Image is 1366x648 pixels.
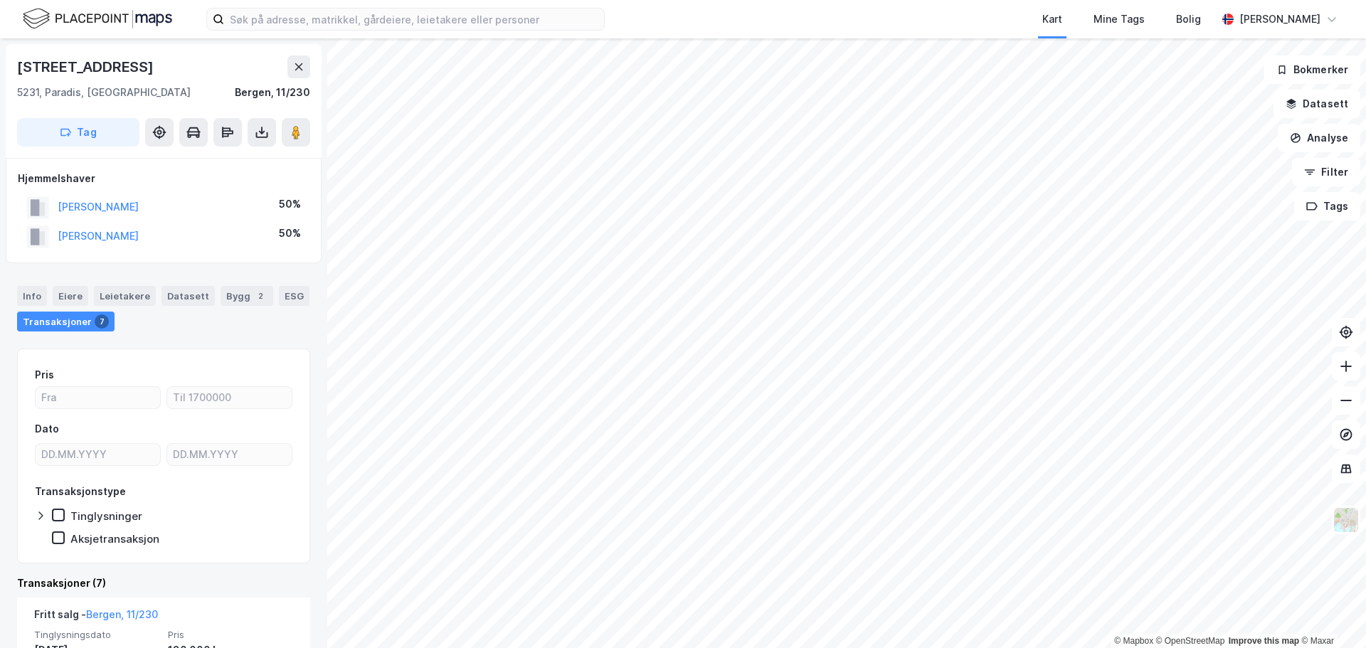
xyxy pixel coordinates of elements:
[35,420,59,437] div: Dato
[1294,192,1360,221] button: Tags
[17,84,191,101] div: 5231, Paradis, [GEOGRAPHIC_DATA]
[35,483,126,500] div: Transaksjonstype
[1264,55,1360,84] button: Bokmerker
[36,444,160,465] input: DD.MM.YYYY
[1274,90,1360,118] button: Datasett
[279,225,301,242] div: 50%
[1239,11,1320,28] div: [PERSON_NAME]
[17,118,139,147] button: Tag
[1114,636,1153,646] a: Mapbox
[34,606,158,629] div: Fritt salg -
[1042,11,1062,28] div: Kart
[167,387,292,408] input: Til 1700000
[23,6,172,31] img: logo.f888ab2527a4732fd821a326f86c7f29.svg
[168,629,293,641] span: Pris
[70,532,159,546] div: Aksjetransaksjon
[1176,11,1201,28] div: Bolig
[221,286,273,306] div: Bygg
[17,286,47,306] div: Info
[86,608,158,620] a: Bergen, 11/230
[253,289,268,303] div: 2
[18,170,309,187] div: Hjemmelshaver
[1229,636,1299,646] a: Improve this map
[17,55,157,78] div: [STREET_ADDRESS]
[17,312,115,331] div: Transaksjoner
[36,387,160,408] input: Fra
[95,314,109,329] div: 7
[1156,636,1225,646] a: OpenStreetMap
[167,444,292,465] input: DD.MM.YYYY
[1278,124,1360,152] button: Analyse
[279,286,309,306] div: ESG
[1094,11,1145,28] div: Mine Tags
[34,629,159,641] span: Tinglysningsdato
[94,286,156,306] div: Leietakere
[1295,580,1366,648] div: Kontrollprogram for chat
[1292,158,1360,186] button: Filter
[53,286,88,306] div: Eiere
[235,84,310,101] div: Bergen, 11/230
[162,286,215,306] div: Datasett
[17,575,310,592] div: Transaksjoner (7)
[279,196,301,213] div: 50%
[1295,580,1366,648] iframe: Chat Widget
[1333,506,1360,533] img: Z
[224,9,604,30] input: Søk på adresse, matrikkel, gårdeiere, leietakere eller personer
[70,509,142,523] div: Tinglysninger
[35,366,54,383] div: Pris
